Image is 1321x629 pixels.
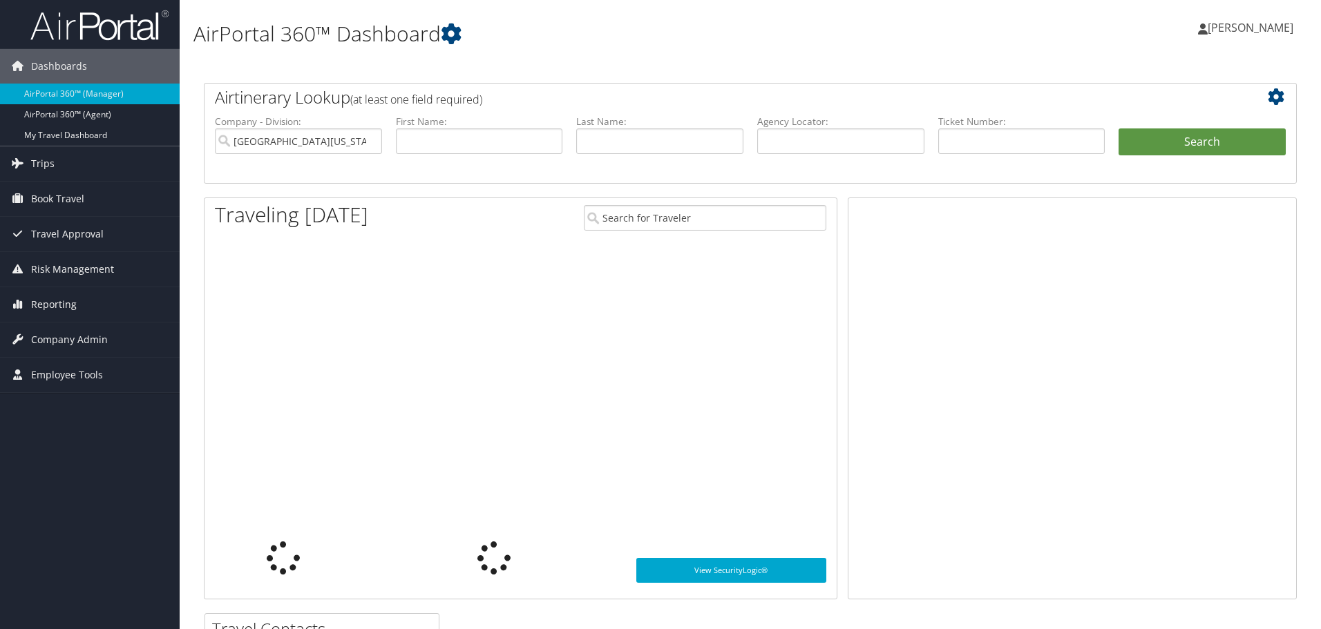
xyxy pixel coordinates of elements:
[193,19,936,48] h1: AirPortal 360™ Dashboard
[215,86,1195,109] h2: Airtinerary Lookup
[31,217,104,251] span: Travel Approval
[31,287,77,322] span: Reporting
[31,252,114,287] span: Risk Management
[31,146,55,181] span: Trips
[938,115,1105,128] label: Ticket Number:
[350,92,482,107] span: (at least one field required)
[31,322,108,357] span: Company Admin
[576,115,743,128] label: Last Name:
[584,205,826,231] input: Search for Traveler
[31,358,103,392] span: Employee Tools
[215,115,382,128] label: Company - Division:
[1119,128,1286,156] button: Search
[1198,7,1307,48] a: [PERSON_NAME]
[1208,20,1293,35] span: [PERSON_NAME]
[31,49,87,84] span: Dashboards
[636,558,826,583] a: View SecurityLogic®
[30,9,169,41] img: airportal-logo.png
[31,182,84,216] span: Book Travel
[396,115,563,128] label: First Name:
[215,200,368,229] h1: Traveling [DATE]
[757,115,924,128] label: Agency Locator:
